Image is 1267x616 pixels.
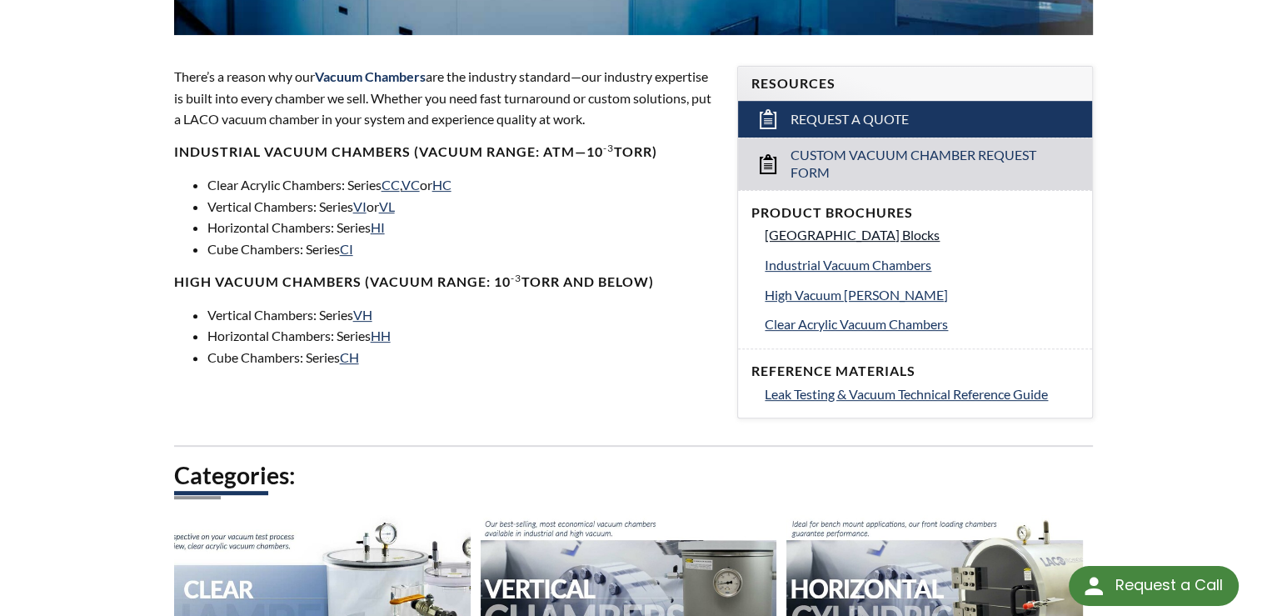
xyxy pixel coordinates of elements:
li: Clear Acrylic Chambers: Series , or [207,174,718,196]
a: VH [353,307,372,323]
a: VI [353,198,367,214]
span: Clear Acrylic Vacuum Chambers [765,316,948,332]
a: Leak Testing & Vacuum Technical Reference Guide [765,383,1079,405]
span: High Vacuum [PERSON_NAME] [765,287,948,303]
sup: -3 [603,142,614,154]
div: Request a Call [1115,566,1222,604]
li: Cube Chambers: Series [207,238,718,260]
a: VL [379,198,395,214]
a: VC [402,177,420,193]
li: Vertical Chambers: Series [207,304,718,326]
span: Industrial Vacuum Chambers [765,257,931,273]
li: Cube Chambers: Series [207,347,718,368]
a: HC [432,177,451,193]
h4: Product Brochures [751,204,1079,222]
a: HH [371,328,391,343]
a: Custom Vacuum Chamber Request Form [738,138,1092,190]
li: Horizontal Chambers: Series [207,217,718,238]
h4: Industrial Vacuum Chambers (vacuum range: atm—10 Torr) [174,143,718,161]
a: CI [340,241,353,257]
img: round button [1080,573,1107,599]
a: CC [382,177,400,193]
a: Clear Acrylic Vacuum Chambers [765,313,1079,335]
h4: Reference Materials [751,363,1079,380]
a: Industrial Vacuum Chambers [765,254,1079,276]
li: Vertical Chambers: Series or [207,196,718,218]
a: HI [371,219,385,235]
p: There’s a reason why our are the industry standard—our industry expertise is built into every cha... [174,66,718,130]
h4: High Vacuum Chambers (Vacuum range: 10 Torr and below) [174,273,718,291]
li: Horizontal Chambers: Series [207,325,718,347]
sup: -3 [511,272,521,284]
span: Custom Vacuum Chamber Request Form [791,147,1042,182]
a: High Vacuum [PERSON_NAME] [765,284,1079,306]
span: Leak Testing & Vacuum Technical Reference Guide [765,386,1048,402]
span: Request a Quote [791,111,909,128]
span: Vacuum Chambers [315,68,426,84]
h4: Resources [751,75,1079,93]
span: [GEOGRAPHIC_DATA] Blocks [765,227,940,243]
a: CH [340,349,359,365]
div: Request a Call [1069,566,1239,606]
a: [GEOGRAPHIC_DATA] Blocks [765,224,1079,246]
a: Request a Quote [738,101,1092,138]
h2: Categories: [174,460,1094,491]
